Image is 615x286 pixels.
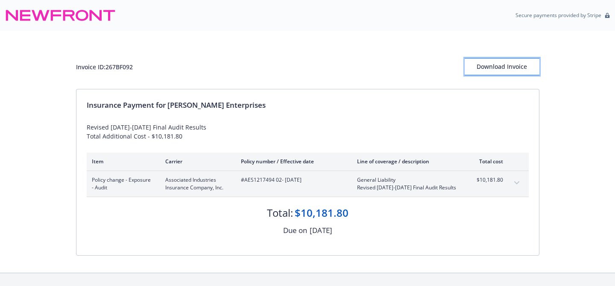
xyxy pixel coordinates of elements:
[165,158,227,165] div: Carrier
[465,58,539,75] button: Download Invoice
[241,158,343,165] div: Policy number / Effective date
[295,206,348,220] div: $10,181.80
[76,62,133,71] div: Invoice ID: 267BF092
[471,158,503,165] div: Total cost
[465,59,539,75] div: Download Invoice
[87,123,529,141] div: Revised [DATE]-[DATE] Final Audit Results Total Additional Cost - $10,181.80
[471,176,503,184] span: $10,181.80
[241,176,343,184] span: #AES1217494 02 - [DATE]
[87,100,529,111] div: Insurance Payment for [PERSON_NAME] Enterprises
[357,184,457,192] span: Revised [DATE]-[DATE] Final Audit Results
[310,225,332,236] div: [DATE]
[510,176,524,190] button: expand content
[283,225,307,236] div: Due on
[357,176,457,192] span: General LiabilityRevised [DATE]-[DATE] Final Audit Results
[92,158,152,165] div: Item
[87,171,529,197] div: Policy change - Exposure - AuditAssociated Industries Insurance Company, Inc.#AES1217494 02- [DAT...
[92,176,152,192] span: Policy change - Exposure - Audit
[357,158,457,165] div: Line of coverage / description
[357,176,457,184] span: General Liability
[165,176,227,192] span: Associated Industries Insurance Company, Inc.
[515,12,601,19] p: Secure payments provided by Stripe
[267,206,293,220] div: Total:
